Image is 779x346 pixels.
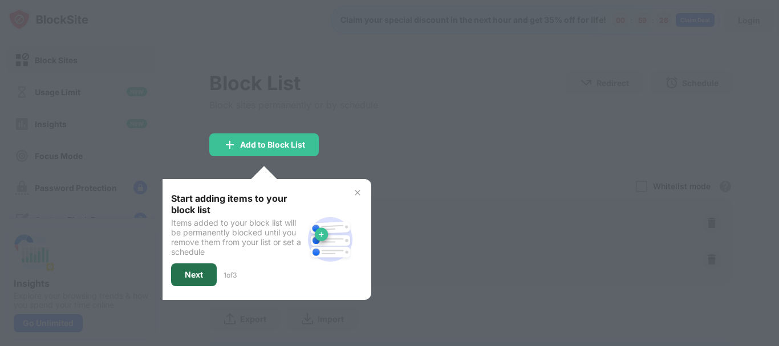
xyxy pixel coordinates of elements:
[171,218,303,257] div: Items added to your block list will be permanently blocked until you remove them from your list o...
[185,270,203,279] div: Next
[240,140,305,149] div: Add to Block List
[171,193,303,215] div: Start adding items to your block list
[224,271,237,279] div: 1 of 3
[353,188,362,197] img: x-button.svg
[303,212,358,267] img: block-site.svg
